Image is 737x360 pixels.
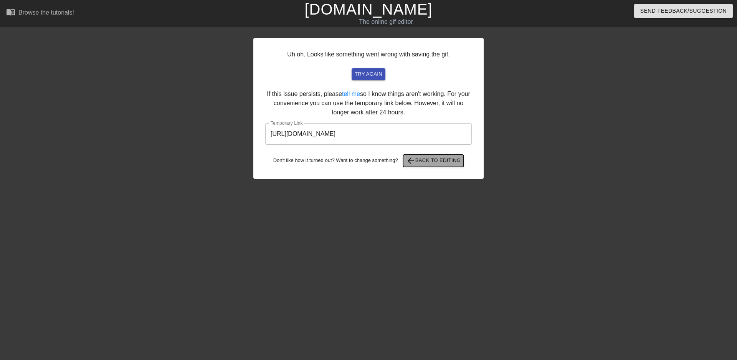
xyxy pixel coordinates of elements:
[250,17,522,26] div: The online gif editor
[352,68,385,80] button: try again
[355,70,382,79] span: try again
[640,6,727,16] span: Send Feedback/Suggestion
[406,156,415,165] span: arrow_back
[634,4,733,18] button: Send Feedback/Suggestion
[342,91,360,97] a: tell me
[406,156,461,165] span: Back to Editing
[265,123,472,145] input: bare
[253,38,484,179] div: Uh oh. Looks like something went wrong with saving the gif. If this issue persists, please so I k...
[6,7,74,19] a: Browse the tutorials!
[403,155,464,167] button: Back to Editing
[18,9,74,16] div: Browse the tutorials!
[265,155,472,167] div: Don't like how it turned out? Want to change something?
[6,7,15,17] span: menu_book
[304,1,432,18] a: [DOMAIN_NAME]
